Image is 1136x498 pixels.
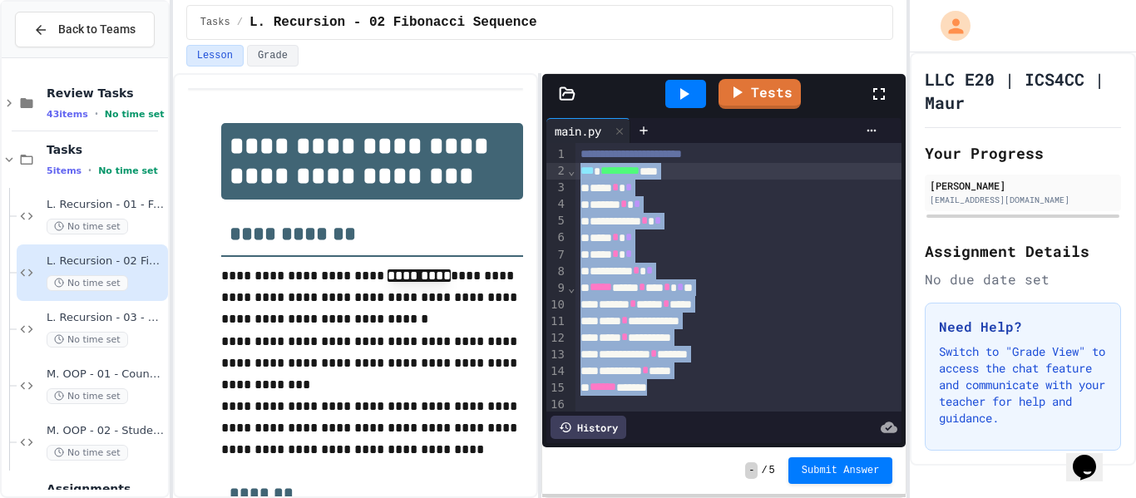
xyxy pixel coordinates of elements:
[186,45,244,67] button: Lesson
[47,367,165,382] span: M. OOP - 01 - Counter Class
[567,164,575,177] span: Fold line
[58,21,136,38] span: Back to Teams
[546,196,567,213] div: 4
[769,464,775,477] span: 5
[47,86,165,101] span: Review Tasks
[98,165,158,176] span: No time set
[925,67,1121,114] h1: LLC E20 | ICS4CC | Maur
[47,481,165,496] span: Assignments
[546,380,567,397] div: 15
[47,142,165,157] span: Tasks
[546,122,610,140] div: main.py
[95,107,98,121] span: •
[745,462,758,479] span: -
[47,445,128,461] span: No time set
[939,317,1107,337] h3: Need Help?
[47,198,165,212] span: L. Recursion - 01 - Factorial
[802,464,880,477] span: Submit Answer
[546,247,567,264] div: 7
[930,194,1116,206] div: [EMAIL_ADDRESS][DOMAIN_NAME]
[105,109,165,120] span: No time set
[923,7,975,45] div: My Account
[939,343,1107,427] p: Switch to "Grade View" to access the chat feature and communicate with your teacher for help and ...
[247,45,299,67] button: Grade
[546,330,567,347] div: 12
[15,12,155,47] button: Back to Teams
[761,464,767,477] span: /
[47,424,165,438] span: M. OOP - 02 - Student Class
[88,164,91,177] span: •
[546,146,567,163] div: 1
[788,457,893,484] button: Submit Answer
[546,229,567,246] div: 6
[546,363,567,380] div: 14
[925,269,1121,289] div: No due date set
[546,297,567,313] div: 10
[546,313,567,330] div: 11
[249,12,537,32] span: L. Recursion - 02 Fibonacci Sequence
[237,16,243,29] span: /
[546,180,567,196] div: 3
[1066,431,1119,481] iframe: chat widget
[567,281,575,294] span: Fold line
[546,280,567,297] div: 9
[47,332,128,348] span: No time set
[546,118,630,143] div: main.py
[925,141,1121,165] h2: Your Progress
[47,275,128,291] span: No time set
[47,254,165,269] span: L. Recursion - 02 Fibonacci Sequence
[546,347,567,363] div: 13
[546,213,567,229] div: 5
[551,416,626,439] div: History
[47,219,128,234] span: No time set
[719,79,801,109] a: Tests
[925,239,1121,263] h2: Assignment Details
[47,109,88,120] span: 43 items
[546,163,567,180] div: 2
[47,388,128,404] span: No time set
[47,311,165,325] span: L. Recursion - 03 - Sum of Digits
[546,264,567,280] div: 8
[47,165,81,176] span: 5 items
[930,178,1116,193] div: [PERSON_NAME]
[546,397,567,413] div: 16
[200,16,230,29] span: Tasks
